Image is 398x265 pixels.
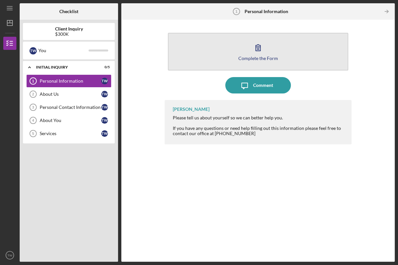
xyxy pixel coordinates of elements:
div: T W [101,104,108,111]
div: $300K [55,31,83,37]
b: Checklist [59,9,78,14]
div: [PERSON_NAME] [173,107,209,112]
div: T W [101,91,108,97]
a: 4About YouTW [26,114,111,127]
b: Client Inquiry [55,26,83,31]
div: About You [40,118,101,123]
tspan: 5 [32,132,34,135]
a: 1Personal InformationTW [26,74,111,88]
div: 0 / 5 [98,65,110,69]
div: Please tell us about yourself so we can better help you. [173,115,345,120]
div: T W [101,130,108,137]
div: Initial Inquiry [36,65,93,69]
div: About Us [40,92,101,97]
a: 5ServicesTW [26,127,111,140]
b: Personal Information [245,9,288,14]
div: T W [101,117,108,124]
div: Personal Information [40,78,101,84]
div: Complete the Form [238,56,278,61]
div: Services [40,131,101,136]
tspan: 3 [32,105,34,109]
a: 2About UsTW [26,88,111,101]
text: TW [8,254,13,257]
button: TW [3,249,16,262]
tspan: 2 [32,92,34,96]
div: If you have any questions or need help filling out this information please feel free to contact o... [173,126,345,136]
button: Comment [225,77,291,93]
div: T W [30,47,37,54]
button: Complete the Form [168,33,348,71]
a: 3Personal Contact InformationTW [26,101,111,114]
div: T W [101,78,108,84]
tspan: 1 [235,10,237,13]
div: Personal Contact Information [40,105,101,110]
div: Comment [253,77,273,93]
tspan: 1 [32,79,34,83]
tspan: 4 [32,118,34,122]
div: You [38,45,89,56]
